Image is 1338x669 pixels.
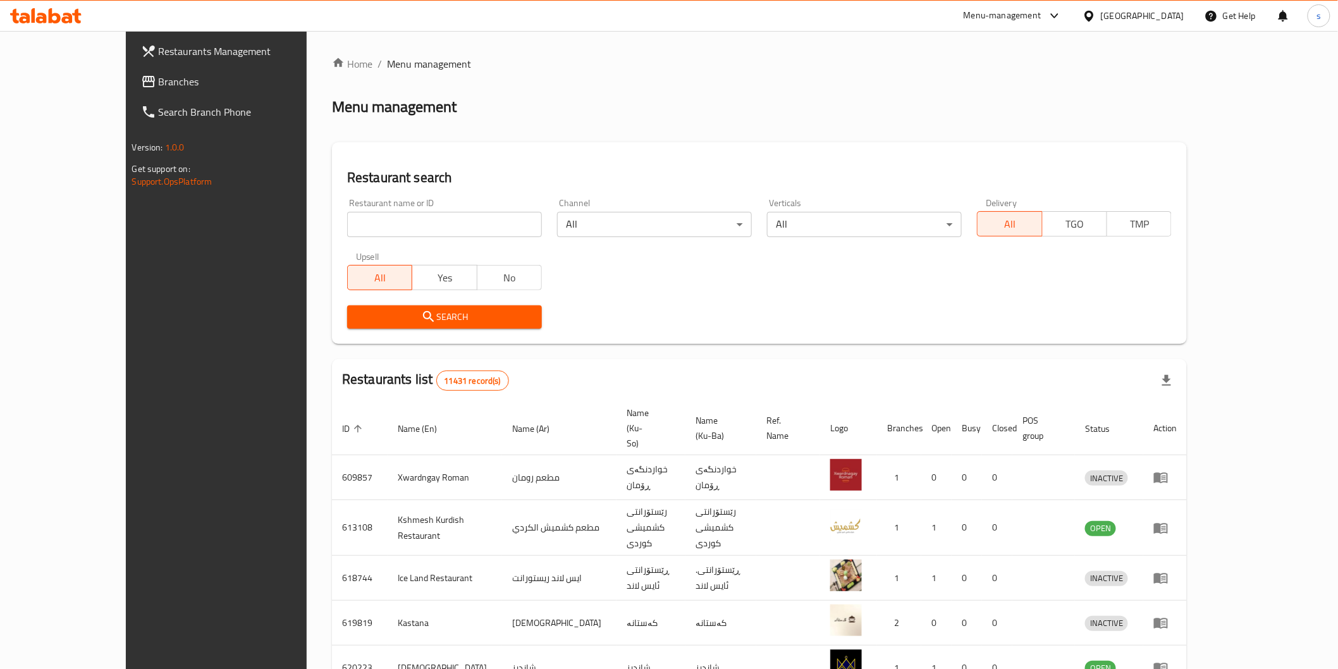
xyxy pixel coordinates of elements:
[131,36,349,66] a: Restaurants Management
[952,556,982,601] td: 0
[347,265,412,290] button: All
[132,139,163,156] span: Version:
[347,305,542,329] button: Search
[982,500,1012,556] td: 0
[387,56,471,71] span: Menu management
[952,402,982,455] th: Busy
[1085,421,1126,436] span: Status
[921,455,952,500] td: 0
[767,212,962,237] div: All
[342,370,509,391] h2: Restaurants list
[159,104,339,120] span: Search Branch Phone
[982,402,1012,455] th: Closed
[332,56,372,71] a: Home
[617,455,685,500] td: خواردنگەی ڕۆمان
[982,556,1012,601] td: 0
[964,8,1041,23] div: Menu-management
[830,510,862,541] img: Kshmesh Kurdish Restaurant
[1085,521,1116,536] span: OPEN
[347,168,1172,187] h2: Restaurant search
[1085,616,1128,631] div: INACTIVE
[1112,215,1167,233] span: TMP
[921,402,952,455] th: Open
[685,500,756,556] td: رێستۆرانتی کشمیشى كوردى
[1085,616,1128,630] span: INACTIVE
[388,455,502,500] td: Xwardngay Roman
[347,212,542,237] input: Search for restaurant name or ID..
[952,455,982,500] td: 0
[685,556,756,601] td: .ڕێستۆرانتی ئایس لاند
[477,265,542,290] button: No
[921,556,952,601] td: 1
[502,601,617,646] td: [DEMOGRAPHIC_DATA]
[1048,215,1102,233] span: TGO
[132,161,190,177] span: Get support on:
[357,309,532,325] span: Search
[356,252,379,261] label: Upsell
[1153,520,1177,536] div: Menu
[131,97,349,127] a: Search Branch Phone
[1042,211,1107,236] button: TGO
[982,455,1012,500] td: 0
[1085,571,1128,586] div: INACTIVE
[1085,471,1128,486] span: INACTIVE
[417,269,472,287] span: Yes
[132,173,212,190] a: Support.OpsPlatform
[982,601,1012,646] td: 0
[332,97,457,117] h2: Menu management
[159,44,339,59] span: Restaurants Management
[921,500,952,556] td: 1
[820,402,877,455] th: Logo
[1085,470,1128,486] div: INACTIVE
[877,402,921,455] th: Branches
[332,455,388,500] td: 609857
[165,139,185,156] span: 1.0.0
[1101,9,1184,23] div: [GEOGRAPHIC_DATA]
[332,500,388,556] td: 613108
[617,500,685,556] td: رێستۆرانتی کشمیشى كوردى
[353,269,407,287] span: All
[342,421,366,436] span: ID
[437,375,508,387] span: 11431 record(s)
[557,212,752,237] div: All
[377,56,382,71] li: /
[512,421,566,436] span: Name (Ar)
[436,371,509,391] div: Total records count
[502,455,617,500] td: مطعم رومان
[398,421,453,436] span: Name (En)
[617,556,685,601] td: ڕێستۆرانتی ئایس لاند
[1151,365,1182,396] div: Export file
[482,269,537,287] span: No
[388,556,502,601] td: Ice Land Restaurant
[332,56,1187,71] nav: breadcrumb
[332,601,388,646] td: 619819
[1085,521,1116,536] div: OPEN
[617,601,685,646] td: کەستانە
[1153,470,1177,485] div: Menu
[1153,570,1177,586] div: Menu
[412,265,477,290] button: Yes
[388,601,502,646] td: Kastana
[696,413,741,443] span: Name (Ku-Ba)
[877,601,921,646] td: 2
[502,556,617,601] td: ايس لاند ريستورانت
[952,601,982,646] td: 0
[1022,413,1060,443] span: POS group
[766,413,805,443] span: Ref. Name
[627,405,670,451] span: Name (Ku-So)
[502,500,617,556] td: مطعم كشميش الكردي
[921,601,952,646] td: 0
[830,560,862,591] img: Ice Land Restaurant
[1153,615,1177,630] div: Menu
[952,500,982,556] td: 0
[388,500,502,556] td: Kshmesh Kurdish Restaurant
[977,211,1042,236] button: All
[685,455,756,500] td: خواردنگەی ڕۆمان
[877,556,921,601] td: 1
[877,455,921,500] td: 1
[830,459,862,491] img: Xwardngay Roman
[983,215,1037,233] span: All
[1143,402,1187,455] th: Action
[1085,571,1128,586] span: INACTIVE
[986,199,1017,207] label: Delivery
